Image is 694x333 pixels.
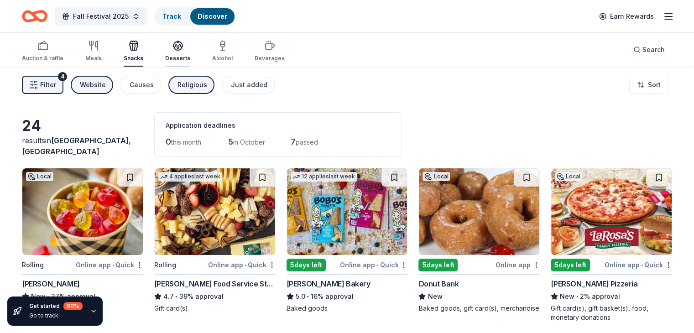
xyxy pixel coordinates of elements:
[255,36,285,67] button: Beverages
[22,76,63,94] button: Filter4
[245,261,246,269] span: •
[55,7,147,26] button: Fall Festival 2025
[154,7,235,26] button: TrackDiscover
[120,76,161,94] button: Causes
[80,79,106,90] div: Website
[154,260,176,271] div: Rolling
[287,168,407,255] img: Image for Bobo's Bakery
[551,259,590,271] div: 5 days left
[154,304,276,313] div: Gift card(s)
[29,302,83,310] div: Get started
[419,168,539,255] img: Image for Donut Bank
[376,261,378,269] span: •
[22,135,143,157] div: results
[233,138,265,146] span: in October
[154,291,276,302] div: 39% approval
[63,302,83,310] div: 80 %
[124,55,143,62] div: Snacks
[291,172,357,182] div: 12 applies last week
[287,278,370,289] div: [PERSON_NAME] Bakery
[648,79,661,90] span: Sort
[171,138,201,146] span: this month
[629,76,668,94] button: Sort
[130,79,154,90] div: Causes
[228,137,233,146] span: 5
[22,278,80,289] div: [PERSON_NAME]
[418,304,540,313] div: Baked goods, gift card(s), merchandise
[287,291,408,302] div: 16% approval
[22,36,63,67] button: Auction & raffle
[340,259,407,271] div: Online app Quick
[605,259,672,271] div: Online app Quick
[177,79,207,90] div: Religious
[40,79,56,90] span: Filter
[85,55,102,62] div: Meals
[124,36,143,67] button: Snacks
[287,304,408,313] div: Baked goods
[22,136,131,156] span: in
[291,137,296,146] span: 7
[22,5,47,27] a: Home
[208,259,276,271] div: Online app Quick
[296,291,305,302] span: 5.0
[551,168,672,322] a: Image for LaRosa's Pizzeria Local5days leftOnline app•Quick[PERSON_NAME] PizzeriaNew•2% approvalG...
[154,278,276,289] div: [PERSON_NAME] Food Service Store
[641,261,643,269] span: •
[560,291,574,302] span: New
[58,72,67,81] div: 4
[22,55,63,62] div: Auction & raffle
[22,260,44,271] div: Rolling
[158,172,222,182] div: 4 applies last week
[166,137,171,146] span: 0
[73,11,129,22] span: Fall Festival 2025
[287,259,326,271] div: 5 days left
[551,278,637,289] div: [PERSON_NAME] Pizzeria
[231,79,267,90] div: Just added
[168,76,214,94] button: Religious
[642,44,665,55] span: Search
[212,55,233,62] div: Alcohol
[626,41,672,59] button: Search
[576,293,579,300] span: •
[594,8,659,25] a: Earn Rewards
[296,138,318,146] span: passed
[496,259,540,271] div: Online app
[418,259,458,271] div: 5 days left
[551,168,672,255] img: Image for LaRosa's Pizzeria
[165,36,190,67] button: Desserts
[166,120,390,131] div: Application deadlines
[212,36,233,67] button: Alcohol
[307,293,309,300] span: •
[26,172,53,181] div: Local
[222,76,275,94] button: Just added
[22,136,131,156] span: [GEOGRAPHIC_DATA], [GEOGRAPHIC_DATA]
[423,172,450,181] div: Local
[551,304,672,322] div: Gift card(s), gift basket(s), food, monetary donations
[555,172,582,181] div: Local
[163,291,174,302] span: 4.7
[22,117,143,135] div: 24
[162,12,181,20] a: Track
[29,312,83,319] div: Go to track
[76,259,143,271] div: Online app Quick
[155,168,275,255] img: Image for Gordon Food Service Store
[418,168,540,313] a: Image for Donut BankLocal5days leftOnline appDonut BankNewBaked goods, gift card(s), merchandise
[551,291,672,302] div: 2% approval
[22,168,143,313] a: Image for AlbaneseLocalRollingOnline app•Quick[PERSON_NAME]New•27% approvalCandy, gift card(s)
[198,12,227,20] a: Discover
[154,168,276,313] a: Image for Gordon Food Service Store4 applieslast weekRollingOnline app•Quick[PERSON_NAME] Food Se...
[175,293,177,300] span: •
[112,261,114,269] span: •
[418,278,459,289] div: Donut Bank
[85,36,102,67] button: Meals
[22,168,143,255] img: Image for Albanese
[287,168,408,313] a: Image for Bobo's Bakery12 applieslast week5days leftOnline app•Quick[PERSON_NAME] Bakery5.0•16% a...
[165,55,190,62] div: Desserts
[255,55,285,62] div: Beverages
[71,76,113,94] button: Website
[428,291,442,302] span: New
